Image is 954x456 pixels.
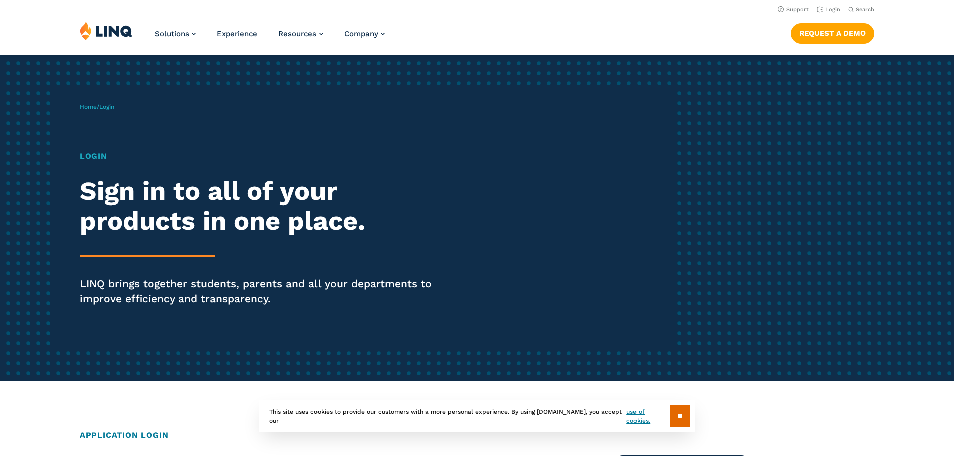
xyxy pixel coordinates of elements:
[817,6,840,13] a: Login
[344,29,385,38] a: Company
[791,21,874,43] nav: Button Navigation
[99,103,114,110] span: Login
[848,6,874,13] button: Open Search Bar
[80,276,447,306] p: LINQ brings together students, parents and all your departments to improve efficiency and transpa...
[155,21,385,54] nav: Primary Navigation
[278,29,316,38] span: Resources
[80,176,447,236] h2: Sign in to all of your products in one place.
[155,29,196,38] a: Solutions
[626,407,669,425] a: use of cookies.
[80,103,97,110] a: Home
[259,400,695,432] div: This site uses cookies to provide our customers with a more personal experience. By using [DOMAIN...
[155,29,189,38] span: Solutions
[856,6,874,13] span: Search
[791,23,874,43] a: Request a Demo
[80,150,447,162] h1: Login
[80,103,114,110] span: /
[80,21,133,40] img: LINQ | K‑12 Software
[344,29,378,38] span: Company
[278,29,323,38] a: Resources
[217,29,257,38] a: Experience
[778,6,809,13] a: Support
